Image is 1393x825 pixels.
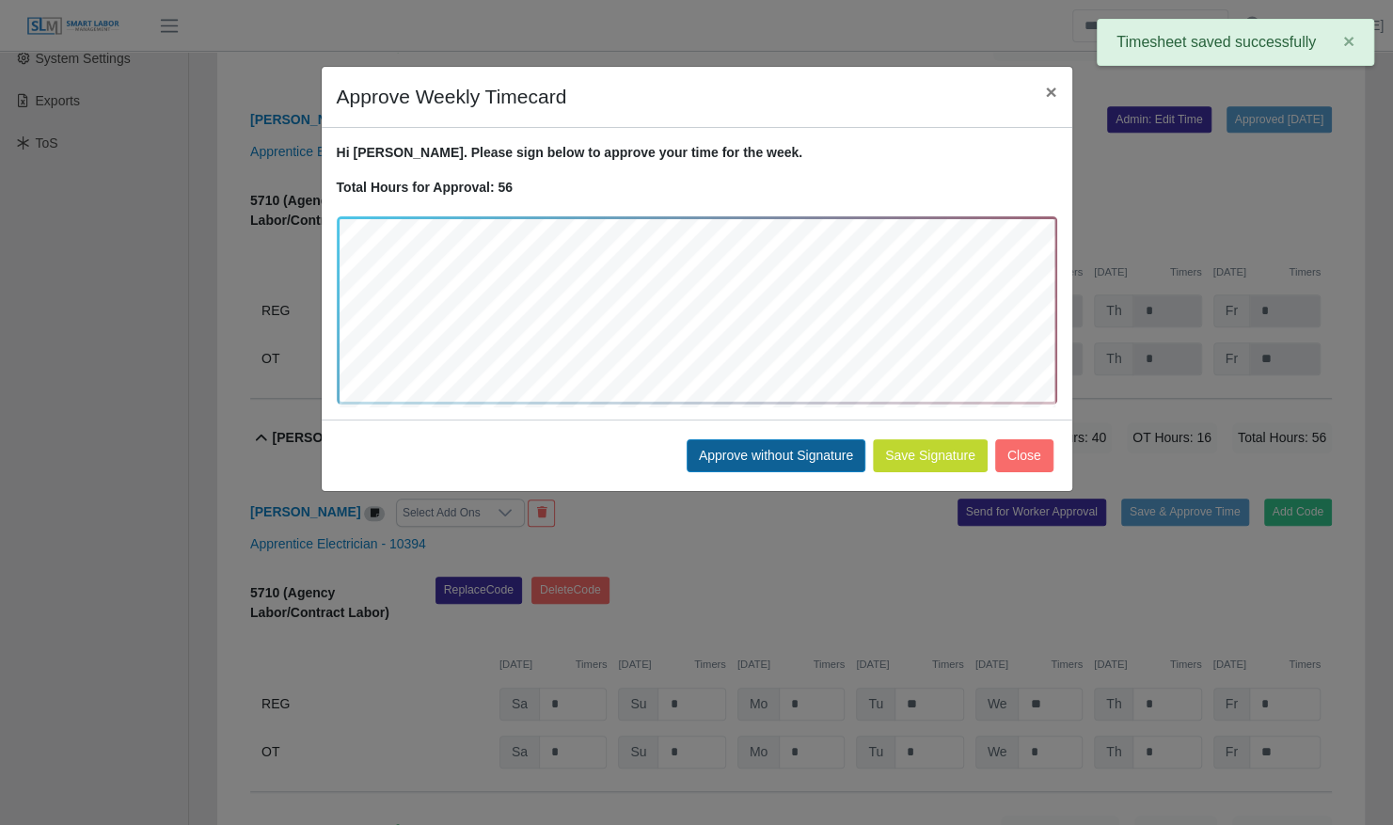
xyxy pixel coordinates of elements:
button: Close [1030,67,1071,117]
div: Timesheet saved successfully [1097,19,1374,66]
span: × [1343,30,1354,52]
strong: Total Hours for Approval: 56 [337,180,513,195]
button: Save Signature [873,439,988,472]
button: Close [995,439,1053,472]
h4: Approve Weekly Timecard [337,82,567,112]
strong: Hi [PERSON_NAME]. Please sign below to approve your time for the week. [337,145,803,160]
button: Approve without Signature [687,439,865,472]
span: × [1045,81,1056,103]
